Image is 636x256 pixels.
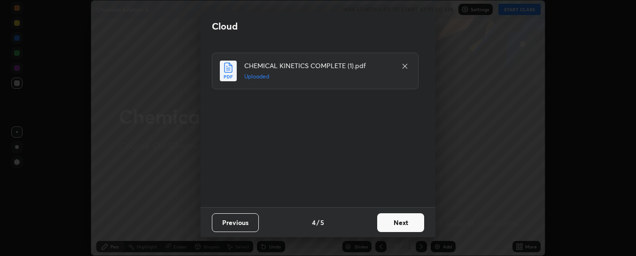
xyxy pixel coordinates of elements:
[320,217,324,227] h4: 5
[244,61,392,70] h4: CHEMICAL KINETICS COMPLETE (1).pdf
[212,20,238,32] h2: Cloud
[212,213,259,232] button: Previous
[312,217,316,227] h4: 4
[377,213,424,232] button: Next
[244,72,392,81] h5: Uploaded
[317,217,319,227] h4: /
